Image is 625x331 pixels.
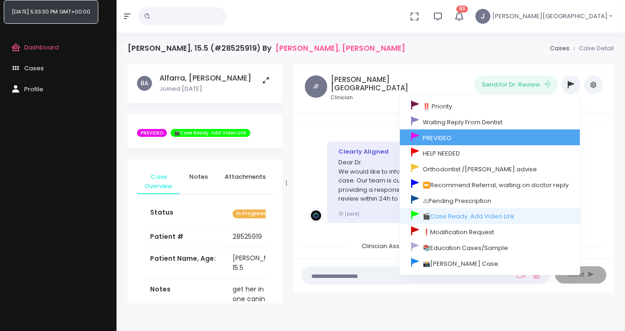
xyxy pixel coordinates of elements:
span: [DATE] 5:33:30 PM GMT+00:00 [12,8,90,15]
th: Patient Name, Age: [144,248,227,279]
th: Patient # [144,226,227,248]
a: ❗Modification Request [400,224,580,240]
span: Profile [24,85,43,94]
span: Dashboard [24,43,59,52]
a: ⚠Pending Prescription [400,192,580,208]
a: ⏩Recommend Referral, waiting on doctor reply [400,176,580,192]
h5: [PERSON_NAME][GEOGRAPHIC_DATA] [331,75,408,92]
span: 93 [456,6,468,13]
td: 28525919 [227,226,294,248]
div: scrollable content [128,64,282,303]
a: 🎬Case Ready. Add Video Link [400,208,580,224]
a: Orthodontist /[PERSON_NAME] advise [400,161,580,177]
th: Status [144,202,227,226]
a: Add Files [531,267,542,284]
span: 🎬Case Ready. Add Video Link [171,129,250,137]
p: Dear Dr. We would like to inform you that we have successfully received your case. Our team is cu... [338,158,549,203]
span: In Progress [233,209,269,218]
p: Joined [DATE] [159,84,251,94]
td: [PERSON_NAME], 15.5 [227,248,294,279]
a: PREVIDEO [400,129,580,145]
span: J [475,9,490,24]
a: 📸[PERSON_NAME] Case [400,255,580,271]
span: Cases [24,64,44,73]
small: [DATE] [338,211,359,217]
div: Clearly Aligned [338,147,549,156]
span: Clinician Assigned: [350,239,557,253]
div: scrollable content [301,120,606,250]
h4: [PERSON_NAME], 15.5 (#28525919) By [128,44,405,53]
small: Clinician [331,94,408,101]
span: Case Overview [144,172,172,190]
a: Add Loom Video [515,271,527,279]
button: Send for Dr. Review [474,75,558,94]
a: 📚Education Cases/Sample [400,239,580,255]
a: Cases [550,44,570,53]
span: [PERSON_NAME][GEOGRAPHIC_DATA] [492,12,608,21]
span: Notes [187,172,210,182]
a: HELP NEEDED [400,145,580,161]
span: BA [137,76,152,91]
a: ‼️ Priority [400,98,580,114]
span: JF [305,75,327,98]
a: Waiting Reply From Dentist [400,114,580,129]
span: Attachments [225,172,266,182]
a: [PERSON_NAME], [PERSON_NAME] [275,44,405,53]
span: PREVIDEO [137,129,167,137]
h5: Alfarra, [PERSON_NAME] [159,74,251,83]
li: Case Detail [570,44,614,53]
